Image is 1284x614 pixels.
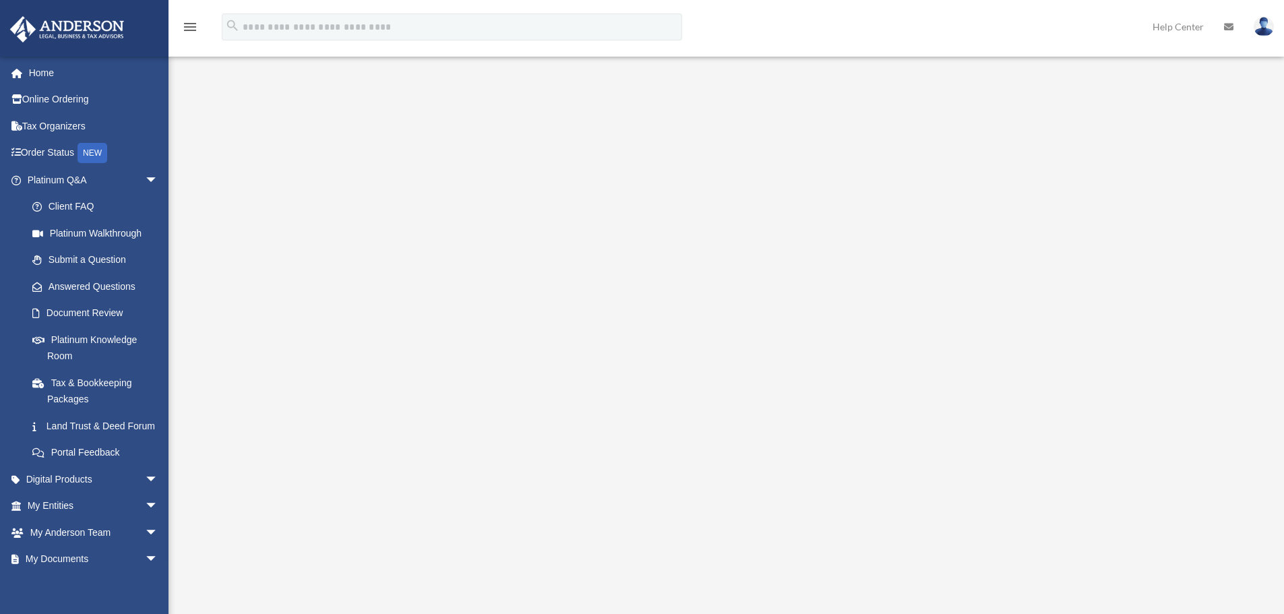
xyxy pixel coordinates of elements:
a: Platinum Walkthrough [19,220,172,247]
a: Tax & Bookkeeping Packages [19,369,179,412]
a: Platinum Knowledge Room [19,326,179,369]
a: Submit a Question [19,247,179,274]
span: arrow_drop_down [145,166,172,194]
a: Home [9,59,179,86]
a: Order StatusNEW [9,140,179,167]
a: menu [182,24,198,35]
span: arrow_drop_down [145,546,172,574]
a: Client FAQ [19,193,179,220]
span: arrow_drop_down [145,493,172,520]
i: search [225,18,240,33]
a: My Anderson Teamarrow_drop_down [9,519,179,546]
a: Platinum Q&Aarrow_drop_down [9,166,179,193]
i: menu [182,19,198,35]
a: Digital Productsarrow_drop_down [9,466,179,493]
a: Tax Organizers [9,113,179,140]
iframe: <span data-mce-type="bookmark" style="display: inline-block; width: 0px; overflow: hidden; line-h... [361,91,1089,495]
a: My Entitiesarrow_drop_down [9,493,179,520]
a: Portal Feedback [19,439,179,466]
div: NEW [78,143,107,163]
a: Online Ordering [9,86,179,113]
img: Anderson Advisors Platinum Portal [6,16,128,42]
a: Document Review [19,300,179,327]
span: arrow_drop_down [145,466,172,493]
img: User Pic [1254,17,1274,36]
span: arrow_drop_down [145,519,172,547]
a: Answered Questions [19,273,179,300]
a: Land Trust & Deed Forum [19,412,179,439]
a: My Documentsarrow_drop_down [9,546,179,573]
